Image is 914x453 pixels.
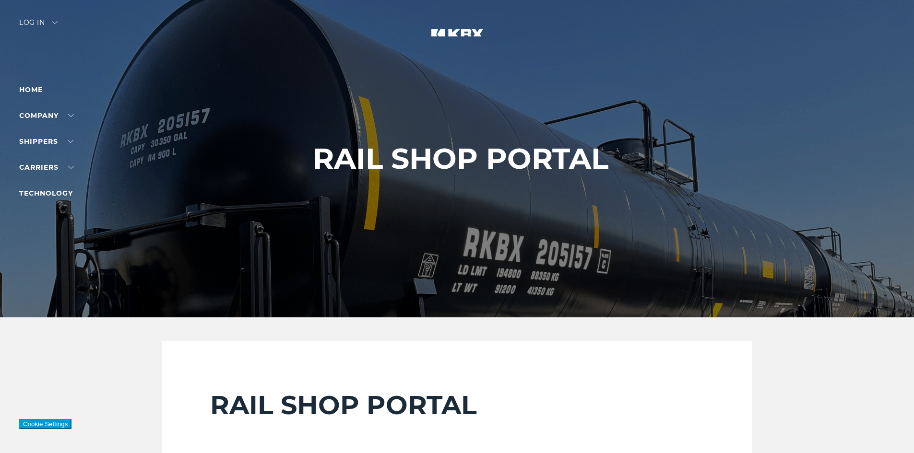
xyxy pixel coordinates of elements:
[19,163,74,172] a: Carriers
[52,21,58,24] img: arrow
[421,19,493,61] img: kbx logo
[313,142,608,175] h1: RAIL SHOP PORTAL
[19,85,43,94] a: Home
[19,19,58,33] div: Log in
[210,389,704,421] h2: RAIL SHOP PORTAL
[19,137,73,146] a: SHIPPERS
[19,189,73,197] a: Technology
[19,111,74,120] a: Company
[19,419,71,429] button: Cookie Settings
